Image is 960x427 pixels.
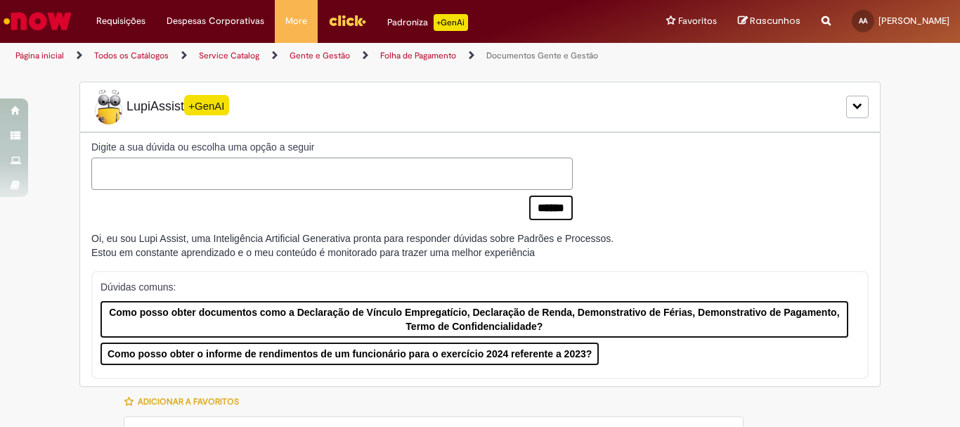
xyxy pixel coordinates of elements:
[100,280,848,294] p: Dúvidas comuns:
[100,301,848,338] button: Como posso obter documentos como a Declaração de Vínculo Empregatício, Declaração de Renda, Demon...
[184,95,229,115] span: +GenAI
[167,14,264,28] span: Despesas Corporativas
[678,14,717,28] span: Favoritos
[859,16,867,25] span: AA
[94,50,169,61] a: Todos os Catálogos
[79,82,881,132] div: LupiLupiAssist+GenAI
[380,50,456,61] a: Folha de Pagamento
[1,7,74,35] img: ServiceNow
[91,89,127,125] img: Lupi
[199,50,259,61] a: Service Catalog
[91,140,573,154] label: Digite a sua dúvida ou escolha uma opção a seguir
[124,387,247,416] button: Adicionar a Favoritos
[750,14,800,27] span: Rascunhos
[91,89,229,125] span: LupiAssist
[434,14,468,31] p: +GenAi
[11,43,630,69] ul: Trilhas de página
[878,15,949,27] span: [PERSON_NAME]
[100,343,599,365] button: Como posso obter o informe de rendimentos de um funcionário para o exercício 2024 referente a 2023?
[15,50,64,61] a: Página inicial
[387,14,468,31] div: Padroniza
[285,14,307,28] span: More
[738,15,800,28] a: Rascunhos
[138,396,239,407] span: Adicionar a Favoritos
[328,10,366,31] img: click_logo_yellow_360x200.png
[290,50,350,61] a: Gente e Gestão
[486,50,598,61] a: Documentos Gente e Gestão
[91,231,614,260] div: Oi, eu sou Lupi Assist, uma Inteligência Artificial Generativa pronta para responder dúvidas sobr...
[96,14,145,28] span: Requisições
